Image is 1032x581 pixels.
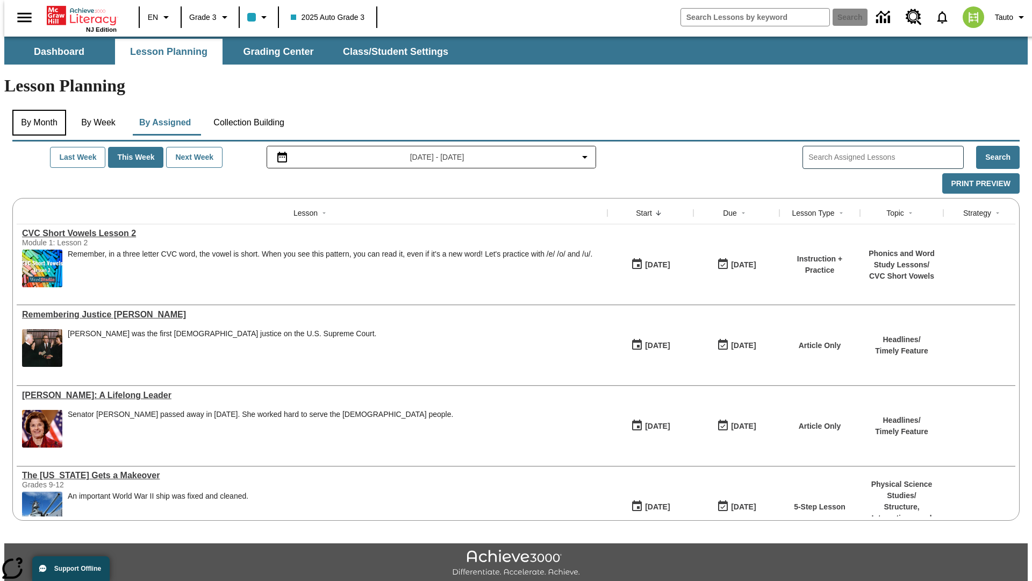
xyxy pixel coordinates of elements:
span: Class/Student Settings [343,46,448,58]
button: 10/10/25: Last day the lesson can be accessed [713,254,759,275]
div: Sandra Day O'Connor was the first female justice on the U.S. Supreme Court. [68,329,376,367]
a: Resource Center, Will open in new tab [899,3,928,32]
span: NJ Edition [86,26,117,33]
button: 10/10/25: Last day the lesson can be accessed [713,335,759,356]
button: 10/08/25: Last day the lesson can be accessed [713,497,759,517]
img: avatar image [963,6,984,28]
div: Module 1: Lesson 2 [22,238,183,247]
div: Dianne Feinstein: A Lifelong Leader [22,391,602,400]
button: Print Preview [942,173,1020,194]
span: [DATE] - [DATE] [410,152,464,163]
span: Lesson Planning [130,46,207,58]
p: Timely Feature [875,345,928,357]
button: Class/Student Settings [334,39,457,65]
button: Search [976,146,1020,169]
span: Grade 3 [189,12,217,23]
span: Support Offline [54,565,101,572]
div: Senator Dianne Feinstein passed away in September 2023. She worked hard to serve the American peo... [68,410,453,448]
span: Grading Center [243,46,313,58]
button: Last Week [50,147,105,168]
div: [PERSON_NAME] was the first [DEMOGRAPHIC_DATA] justice on the U.S. Supreme Court. [68,329,376,338]
div: [DATE] [731,258,756,272]
div: Strategy [963,208,991,218]
button: Select a new avatar [956,3,991,31]
div: Lesson Type [792,208,834,218]
button: By Week [71,110,125,136]
div: Due [723,208,737,218]
div: [DATE] [731,339,756,352]
p: Article Only [799,421,841,432]
button: 10/08/25: First time the lesson was available [627,497,673,517]
a: CVC Short Vowels Lesson 2, Lessons [22,229,602,238]
img: Senator Dianne Feinstein of California smiles with the U.S. flag behind her. [22,410,62,448]
button: 10/10/25: First time the lesson was available [627,254,673,275]
span: 2025 Auto Grade 3 [291,12,365,23]
button: Class color is light blue. Change class color [243,8,275,27]
button: Next Week [166,147,223,168]
div: Remember, in a three letter CVC word, the vowel is short. When you see this pattern, you can read... [68,250,592,287]
p: Headlines / [875,334,928,345]
p: Physical Science Studies / [865,479,938,501]
p: Article Only [799,340,841,351]
span: EN [148,12,158,23]
p: CVC Short Vowels [865,271,938,282]
button: Sort [904,207,917,219]
p: Timely Feature [875,426,928,437]
button: Support Offline [32,556,110,581]
div: [DATE] [645,339,670,352]
p: Remember, in a three letter CVC word, the vowel is short. When you see this pattern, you can read... [68,250,592,259]
div: Topic [886,208,904,218]
p: Headlines / [875,415,928,426]
div: [DATE] [645,420,670,433]
div: [DATE] [731,500,756,514]
button: By Assigned [131,110,199,136]
svg: Collapse Date Range Filter [578,151,591,164]
button: Sort [835,207,848,219]
span: Dashboard [34,46,84,58]
button: Dashboard [5,39,113,65]
div: [DATE] [645,258,670,272]
div: Home [47,4,117,33]
button: Sort [737,207,750,219]
div: Grades 9-12 [22,480,183,489]
div: CVC Short Vowels Lesson 2 [22,229,602,238]
div: Start [636,208,652,218]
button: Grading Center [225,39,332,65]
a: Data Center [870,3,899,32]
button: This Week [108,147,163,168]
p: 5-Step Lesson [794,501,845,513]
button: Select the date range menu item [271,151,592,164]
button: Sort [652,207,665,219]
p: Phonics and Word Study Lessons / [865,248,938,271]
a: Home [47,5,117,26]
button: 10/09/25: Last day the lesson can be accessed [713,416,759,436]
button: 10/09/25: First time the lesson was available [627,416,673,436]
p: Structure, Interactions, and Properties of Matter [865,501,938,535]
button: Lesson Planning [115,39,223,65]
button: Open side menu [9,2,40,33]
a: Remembering Justice O'Connor, Lessons [22,310,602,320]
img: A group of people gather near the USS Missouri [22,492,62,529]
img: Chief Justice Warren Burger, wearing a black robe, holds up his right hand and faces Sandra Day O... [22,329,62,367]
button: Sort [318,207,331,219]
img: CVC Short Vowels Lesson 2. [22,250,62,287]
button: Collection Building [205,110,293,136]
button: Profile/Settings [991,8,1032,27]
button: 10/10/25: First time the lesson was available [627,335,673,356]
a: The Missouri Gets a Makeover, Lessons [22,471,602,480]
div: SubNavbar [4,37,1028,65]
img: Achieve3000 Differentiate Accelerate Achieve [452,550,580,577]
span: Tauto [995,12,1013,23]
button: Language: EN, Select a language [143,8,177,27]
div: Lesson [293,208,318,218]
button: Grade: Grade 3, Select a grade [185,8,235,27]
a: Notifications [928,3,956,31]
div: An important World War II ship was fixed and cleaned. [68,492,248,501]
div: Senator [PERSON_NAME] passed away in [DATE]. She worked hard to serve the [DEMOGRAPHIC_DATA] people. [68,410,453,419]
div: [DATE] [645,500,670,514]
input: search field [681,9,829,26]
div: An important World War II ship was fixed and cleaned. [68,492,248,529]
